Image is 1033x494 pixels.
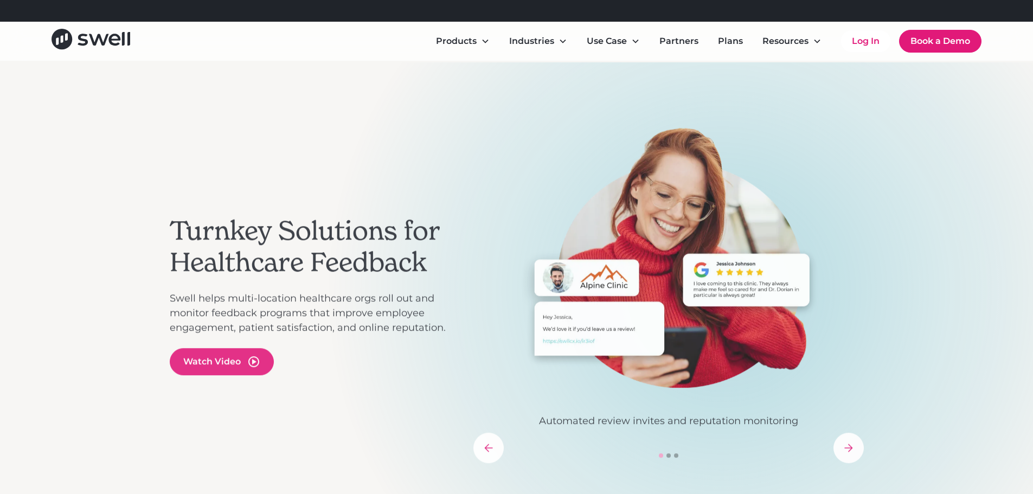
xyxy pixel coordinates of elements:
div: Use Case [578,30,649,52]
div: next slide [833,433,864,463]
div: Show slide 2 of 3 [666,453,671,458]
div: Show slide 1 of 3 [659,453,663,458]
div: previous slide [473,433,504,463]
div: Watch Video [183,355,241,368]
h2: Turnkey Solutions for Healthcare Feedback [170,215,463,278]
div: Use Case [587,35,627,48]
div: Resources [754,30,830,52]
div: Resources [762,35,809,48]
div: Products [436,35,477,48]
div: carousel [473,127,864,463]
a: Partners [651,30,707,52]
div: Industries [509,35,554,48]
p: Automated review invites and reputation monitoring [473,414,864,428]
a: Log In [841,30,890,52]
a: open lightbox [170,348,274,375]
div: Products [427,30,498,52]
a: home [52,29,130,53]
div: Show slide 3 of 3 [674,453,678,458]
p: Swell helps multi-location healthcare orgs roll out and monitor feedback programs that improve em... [170,291,463,335]
div: 1 of 3 [473,127,864,428]
div: Industries [501,30,576,52]
a: Book a Demo [899,30,981,53]
a: Plans [709,30,752,52]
